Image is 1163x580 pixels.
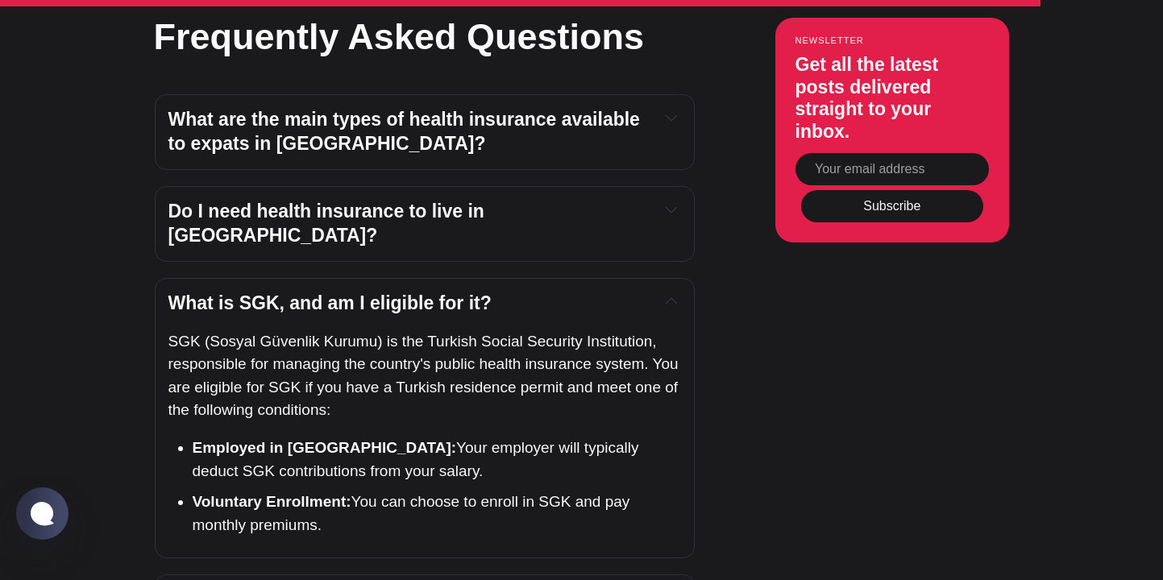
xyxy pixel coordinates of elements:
[795,35,989,45] small: Newsletter
[168,292,492,313] span: What is SGK, and am I eligible for it?
[154,11,694,62] h2: Frequently Asked Questions
[662,108,680,127] button: Expand toggle to read content
[168,333,683,419] span: SGK (Sosyal Güvenlik Kurumu) is the Turkish Social Security Institution, responsible for managing...
[193,493,634,533] span: You can choose to enroll in SGK and pay monthly premiums.
[662,292,680,311] button: Expand toggle to read content
[662,200,680,219] button: Expand toggle to read content
[795,54,989,143] h3: Get all the latest posts delivered straight to your inbox.
[795,153,989,185] input: Your email address
[193,439,457,456] strong: Employed in [GEOGRAPHIC_DATA]:
[193,439,643,479] span: Your employer will typically deduct SGK contributions from your salary.
[168,201,490,246] span: Do I need health insurance to live in [GEOGRAPHIC_DATA]?
[193,493,351,510] strong: Voluntary Enrollment:
[801,190,983,222] button: Subscribe
[168,109,646,154] span: What are the main types of health insurance available to expats in [GEOGRAPHIC_DATA]?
